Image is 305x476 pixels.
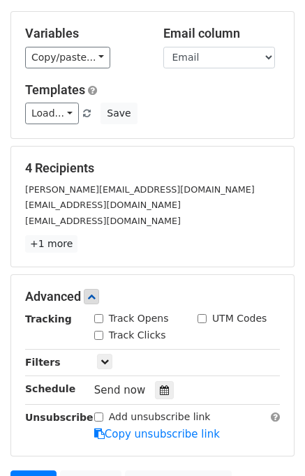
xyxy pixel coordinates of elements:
[25,47,110,68] a: Copy/paste...
[25,184,255,195] small: [PERSON_NAME][EMAIL_ADDRESS][DOMAIN_NAME]
[25,357,61,368] strong: Filters
[25,383,75,394] strong: Schedule
[101,103,137,124] button: Save
[25,26,142,41] h5: Variables
[25,235,77,253] a: +1 more
[25,313,72,325] strong: Tracking
[212,311,267,326] label: UTM Codes
[25,412,94,423] strong: Unsubscribe
[25,82,85,97] a: Templates
[25,103,79,124] a: Load...
[25,161,280,176] h5: 4 Recipients
[235,409,305,476] iframe: Chat Widget
[109,328,166,343] label: Track Clicks
[109,410,211,424] label: Add unsubscribe link
[109,311,169,326] label: Track Opens
[94,428,220,440] a: Copy unsubscribe link
[25,216,181,226] small: [EMAIL_ADDRESS][DOMAIN_NAME]
[163,26,281,41] h5: Email column
[94,384,146,396] span: Send now
[235,409,305,476] div: Widget de chat
[25,289,280,304] h5: Advanced
[25,200,181,210] small: [EMAIL_ADDRESS][DOMAIN_NAME]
